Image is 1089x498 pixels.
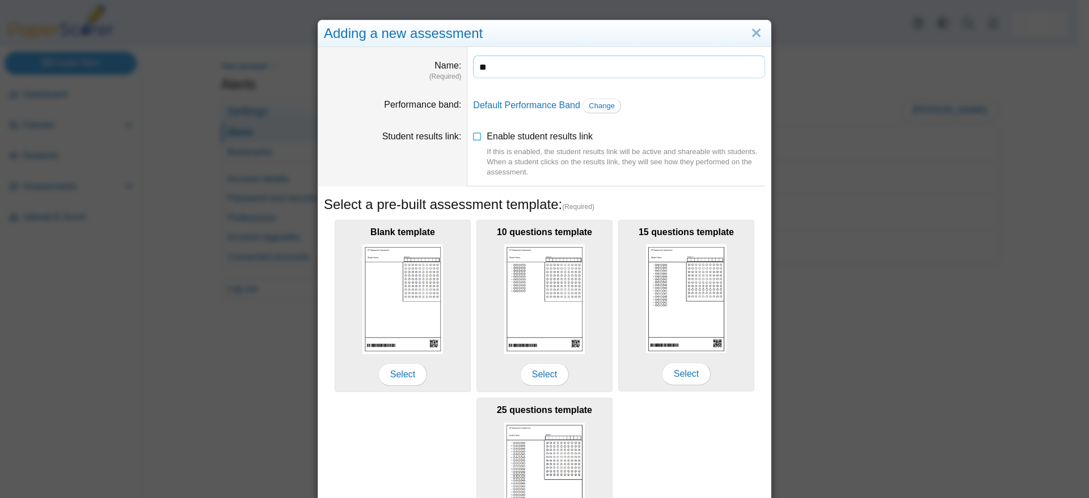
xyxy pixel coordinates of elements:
[589,101,615,110] span: Change
[487,131,765,177] span: Enable student results link
[562,202,594,212] span: (Required)
[504,244,585,354] img: scan_sheet_10_questions.png
[487,147,765,178] div: If this is enabled, the student results link will be active and shareable with students. When a s...
[639,227,734,237] b: 15 questions template
[324,72,461,82] dfn: (Required)
[370,227,435,237] b: Blank template
[497,227,592,237] b: 10 questions template
[646,244,727,353] img: scan_sheet_15_questions.png
[434,61,461,70] label: Name
[382,131,462,141] label: Student results link
[384,100,461,109] label: Performance band
[662,363,711,385] span: Select
[748,24,765,43] a: Close
[378,363,427,386] span: Select
[583,99,621,113] a: Change
[497,405,592,415] b: 25 questions template
[520,363,569,386] span: Select
[324,195,765,214] h5: Select a pre-built assessment template:
[473,100,580,110] a: Default Performance Band
[362,244,443,354] img: scan_sheet_blank.png
[318,20,771,47] div: Adding a new assessment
